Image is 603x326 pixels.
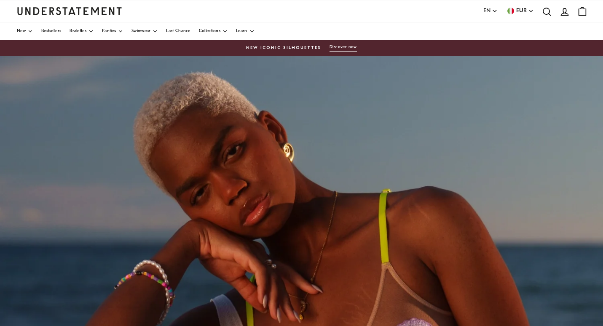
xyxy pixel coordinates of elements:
span: Learn [236,29,247,33]
span: New Iconic Silhouettes [246,45,321,52]
span: Bestsellers [41,29,61,33]
span: Panties [102,29,116,33]
a: Last Chance [166,22,190,40]
a: Panties [102,22,123,40]
button: EN [483,6,498,16]
a: Swimwear [131,22,158,40]
a: Bralettes [70,22,94,40]
span: Collections [199,29,220,33]
a: Learn [236,22,255,40]
a: Collections [199,22,228,40]
span: Swimwear [131,29,150,33]
span: Last Chance [166,29,190,33]
a: New [17,22,33,40]
span: New [17,29,26,33]
a: New Iconic SilhouettesDiscover now [17,44,586,52]
span: Bralettes [70,29,86,33]
button: EUR [506,6,534,16]
span: EN [483,6,490,16]
span: EUR [516,6,527,16]
a: Bestsellers [41,22,61,40]
button: Discover now [330,44,357,52]
a: Understatement Homepage [17,7,122,15]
